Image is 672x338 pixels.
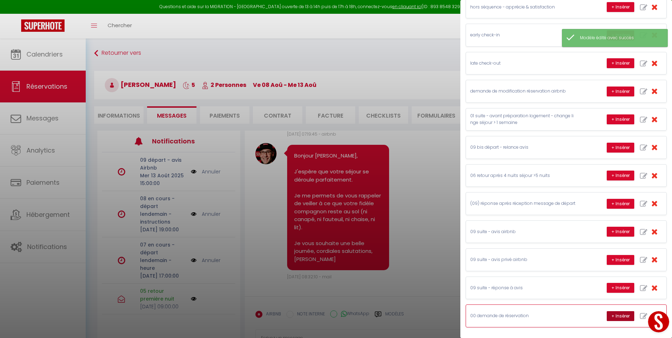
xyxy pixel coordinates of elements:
p: 01 suite - avant préparation logement - change linge séjour > 1 semaine [470,113,576,126]
button: + Insérer [607,2,634,12]
button: + Insérer [607,58,634,68]
p: demande de modification réservation airbnb [470,88,576,95]
p: 09 suite - avis privé airbnb [470,256,576,263]
p: early check-in [470,32,576,38]
p: 06 retour après 4 nuits séjour >5 nuits [470,172,576,179]
button: + Insérer [607,199,634,209]
p: late check-out [470,60,576,67]
p: 09 suite - avis airbnb [470,229,576,235]
p: hors séquence - apprécie & satisfaction [470,4,576,11]
p: (09) réponse après réception message de départ [470,200,576,207]
button: + Insérer [607,143,634,153]
button: + Insérer [607,311,634,321]
button: + Insérer [607,87,634,96]
p: 09 bis départ - relance avis [470,144,576,151]
p: 09 suite - réponse à avis [470,285,576,291]
button: + Insérer [607,283,634,293]
iframe: LiveChat chat widget [642,308,672,338]
div: Modèle édité avec succès [580,35,660,41]
button: + Insérer [607,114,634,124]
button: + Insérer [607,255,634,265]
button: + Insérer [607,227,634,237]
p: 00 demande de réservation [470,313,576,319]
button: + Insérer [607,171,634,180]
